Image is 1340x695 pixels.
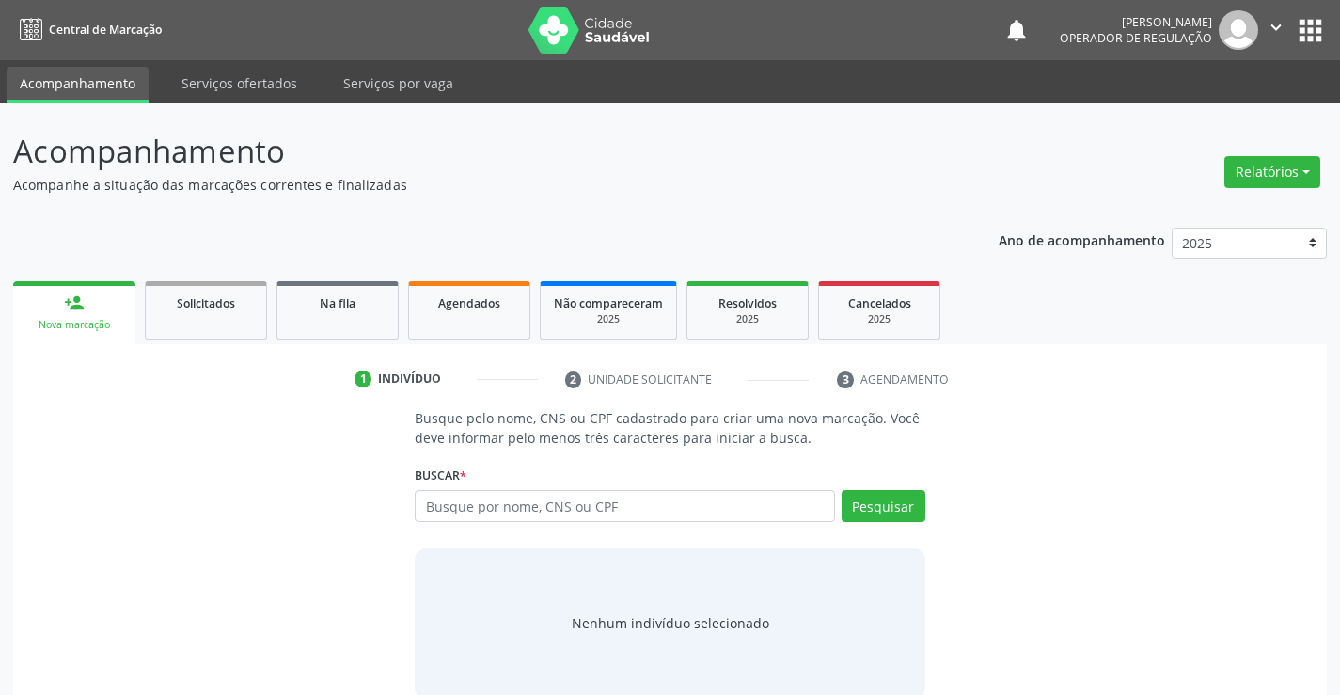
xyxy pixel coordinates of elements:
[177,295,235,311] span: Solicitados
[999,228,1165,251] p: Ano de acompanhamento
[49,22,162,38] span: Central de Marcação
[320,295,355,311] span: Na fila
[1266,17,1286,38] i: 
[701,312,795,326] div: 2025
[842,490,925,522] button: Pesquisar
[1060,14,1212,30] div: [PERSON_NAME]
[1219,10,1258,50] img: img
[832,312,926,326] div: 2025
[415,490,834,522] input: Busque por nome, CNS ou CPF
[572,613,769,633] div: Nenhum indivíduo selecionado
[13,128,933,175] p: Acompanhamento
[848,295,911,311] span: Cancelados
[438,295,500,311] span: Agendados
[13,14,162,45] a: Central de Marcação
[554,295,663,311] span: Não compareceram
[1294,14,1327,47] button: apps
[26,318,122,332] div: Nova marcação
[1224,156,1320,188] button: Relatórios
[330,67,466,100] a: Serviços por vaga
[415,461,466,490] label: Buscar
[168,67,310,100] a: Serviços ofertados
[378,371,441,387] div: Indivíduo
[7,67,149,103] a: Acompanhamento
[415,408,924,448] p: Busque pelo nome, CNS ou CPF cadastrado para criar uma nova marcação. Você deve informar pelo men...
[718,295,777,311] span: Resolvidos
[1258,10,1294,50] button: 
[1003,17,1030,43] button: notifications
[554,312,663,326] div: 2025
[355,371,371,387] div: 1
[13,175,933,195] p: Acompanhe a situação das marcações correntes e finalizadas
[64,292,85,313] div: person_add
[1060,30,1212,46] span: Operador de regulação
